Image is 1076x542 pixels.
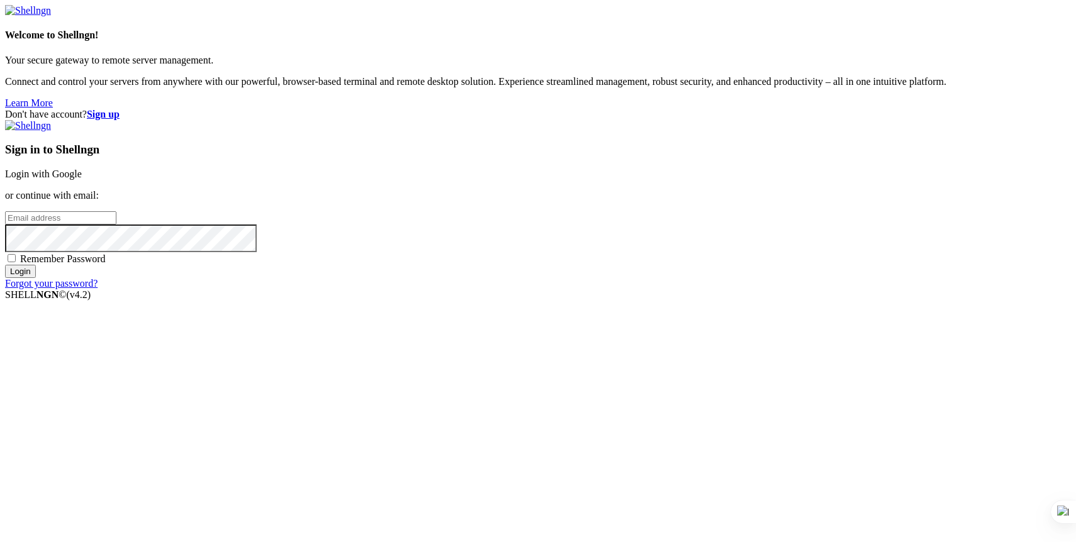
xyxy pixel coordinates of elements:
[5,120,51,131] img: Shellngn
[5,55,1071,66] p: Your secure gateway to remote server management.
[5,169,82,179] a: Login with Google
[5,30,1071,41] h4: Welcome to Shellngn!
[20,253,106,264] span: Remember Password
[67,289,91,300] span: 4.2.0
[8,254,16,262] input: Remember Password
[5,289,91,300] span: SHELL ©
[5,190,1071,201] p: or continue with email:
[5,211,116,224] input: Email address
[5,109,1071,120] div: Don't have account?
[5,5,51,16] img: Shellngn
[5,76,1071,87] p: Connect and control your servers from anywhere with our powerful, browser-based terminal and remo...
[5,97,53,108] a: Learn More
[36,289,59,300] b: NGN
[5,265,36,278] input: Login
[87,109,120,119] a: Sign up
[5,278,98,289] a: Forgot your password?
[5,143,1071,157] h3: Sign in to Shellngn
